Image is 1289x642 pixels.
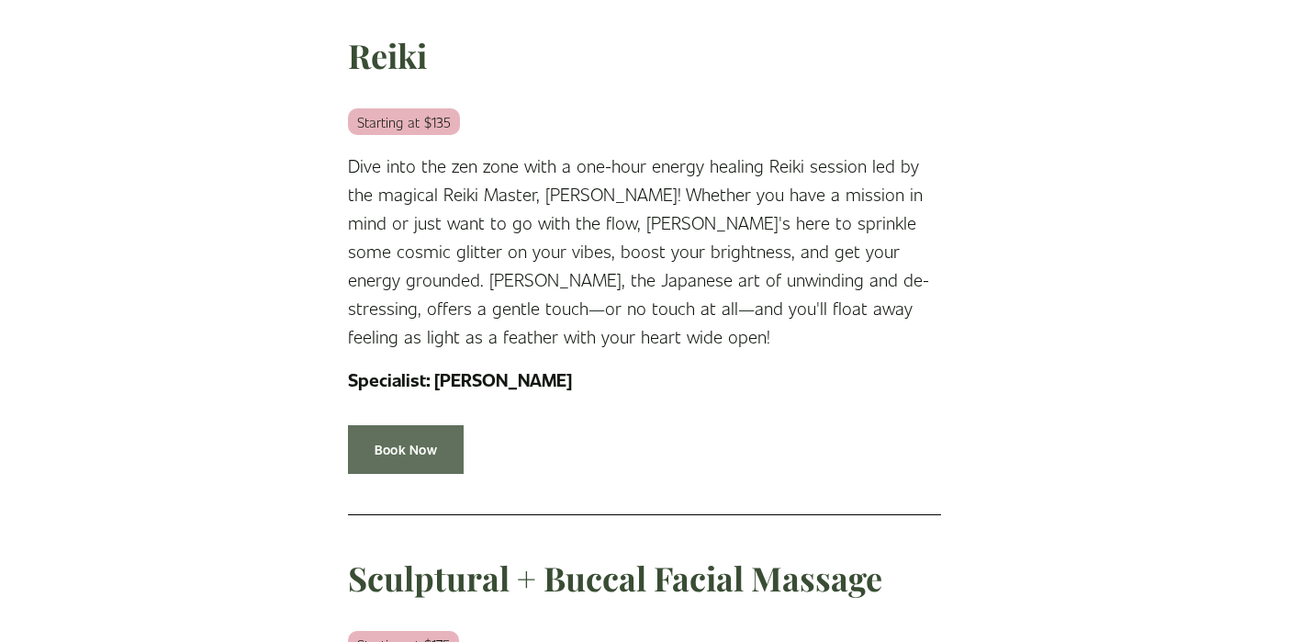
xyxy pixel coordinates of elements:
[348,152,941,351] p: Dive into the zen zone with a one-hour energy healing Reiki session led by the magical Reiki Mast...
[348,33,941,77] h3: Reiki
[348,556,941,600] h3: Sculptural + Buccal Facial Massage
[348,108,460,135] em: Starting at $135
[348,425,464,474] a: Book Now
[348,367,572,391] strong: Specialist: [PERSON_NAME]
